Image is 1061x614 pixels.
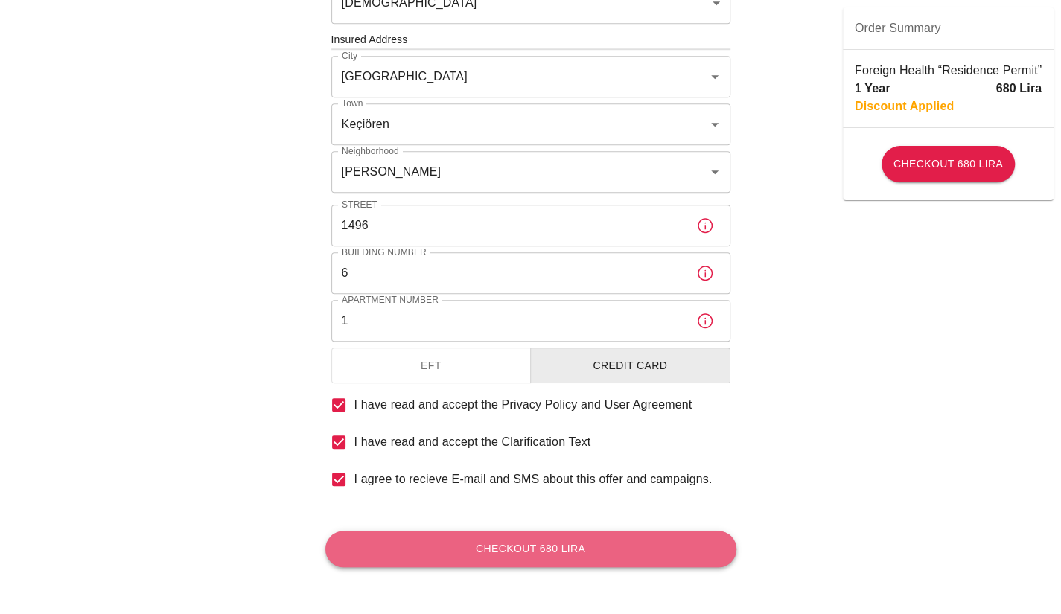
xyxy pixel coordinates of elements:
[855,19,1042,37] span: Order Summary
[704,114,725,135] button: Open
[342,97,363,109] label: Town
[704,162,725,182] button: Open
[342,49,357,62] label: City
[882,146,1015,182] button: Checkout 680 Lira
[331,32,730,48] h6: Insured Address
[331,348,532,384] button: EFT
[855,62,1042,80] p: Foreign Health “Residence Permit”
[855,80,890,97] p: 1 Year
[354,396,692,414] span: I have read and accept the Privacy Policy and User Agreement
[342,246,427,258] label: Building Number
[342,144,399,157] label: Neighborhood
[530,348,730,384] button: Credit Card
[342,198,377,211] label: Street
[995,80,1042,97] p: 680 Lira
[354,470,713,488] span: I agree to recieve E-mail and SMS about this offer and campaigns.
[342,293,439,306] label: Apartment Number
[704,66,725,87] button: Open
[354,433,591,451] span: I have read and accept the Clarification Text
[855,97,954,115] p: Discount Applied
[325,531,736,567] button: Checkout 680 Lira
